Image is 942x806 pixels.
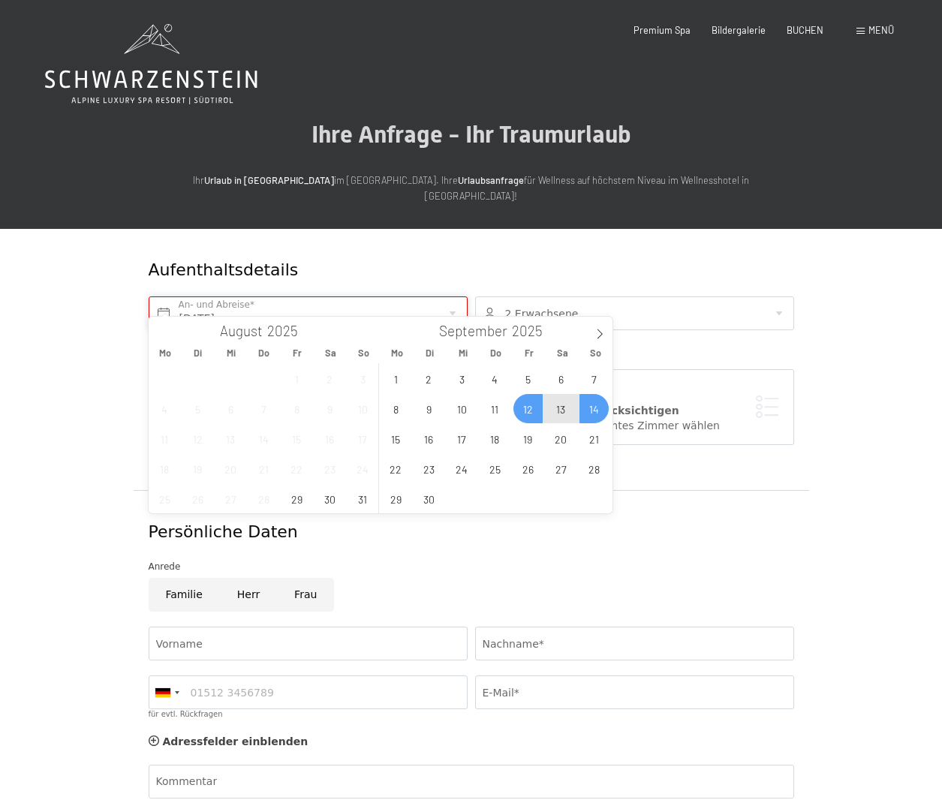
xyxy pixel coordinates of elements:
[163,735,308,747] span: Adressfelder einblenden
[149,259,685,282] div: Aufenthaltsdetails
[447,364,477,393] span: September 3, 2025
[315,484,345,513] span: August 30, 2025
[348,394,378,423] span: August 10, 2025
[439,324,507,338] span: September
[491,419,778,434] div: Ich möchte ein bestimmtes Zimmer wählen
[183,424,212,453] span: August 12, 2025
[183,394,212,423] span: August 5, 2025
[546,394,576,423] span: September 13, 2025
[546,364,576,393] span: September 6, 2025
[171,173,772,203] p: Ihr im [GEOGRAPHIC_DATA]. Ihre für Wellness auf höchstem Niveau im Wellnesshotel in [GEOGRAPHIC_D...
[348,424,378,453] span: August 17, 2025
[712,24,766,36] a: Bildergalerie
[381,484,411,513] span: September 29, 2025
[447,394,477,423] span: September 10, 2025
[314,348,347,358] span: Sa
[282,424,311,453] span: August 15, 2025
[249,394,278,423] span: August 7, 2025
[414,364,444,393] span: September 2, 2025
[282,454,311,483] span: August 22, 2025
[311,120,631,149] span: Ihre Anfrage - Ihr Traumurlaub
[579,348,612,358] span: So
[381,394,411,423] span: September 8, 2025
[315,394,345,423] span: August 9, 2025
[220,324,263,338] span: August
[491,404,778,419] div: Zimmerwunsch berücksichtigen
[546,348,579,358] span: Sa
[249,454,278,483] span: August 21, 2025
[149,710,223,718] label: für evtl. Rückfragen
[546,424,576,453] span: September 20, 2025
[263,322,312,339] input: Year
[315,424,345,453] span: August 16, 2025
[282,394,311,423] span: August 8, 2025
[282,484,311,513] span: August 29, 2025
[282,364,311,393] span: August 1, 2025
[149,675,468,709] input: 01512 3456789
[348,484,378,513] span: August 31, 2025
[458,174,524,186] strong: Urlaubsanfrage
[787,24,823,36] a: BUCHEN
[381,364,411,393] span: September 1, 2025
[347,348,380,358] span: So
[414,424,444,453] span: September 16, 2025
[513,364,543,393] span: September 5, 2025
[348,454,378,483] span: August 24, 2025
[249,484,278,513] span: August 28, 2025
[149,559,794,574] div: Anrede
[149,521,794,544] div: Persönliche Daten
[513,454,543,483] span: September 26, 2025
[315,364,345,393] span: August 2, 2025
[150,424,179,453] span: August 11, 2025
[447,348,480,358] span: Mi
[579,394,609,423] span: September 14, 2025
[868,24,894,36] span: Menü
[480,348,513,358] span: Do
[315,454,345,483] span: August 23, 2025
[183,484,212,513] span: August 26, 2025
[546,454,576,483] span: September 27, 2025
[414,454,444,483] span: September 23, 2025
[513,348,546,358] span: Fr
[480,364,510,393] span: September 4, 2025
[480,424,510,453] span: September 18, 2025
[183,454,212,483] span: August 19, 2025
[579,454,609,483] span: September 28, 2025
[150,454,179,483] span: August 18, 2025
[381,424,411,453] span: September 15, 2025
[634,24,691,36] a: Premium Spa
[447,454,477,483] span: September 24, 2025
[414,348,447,358] span: Di
[216,484,245,513] span: August 27, 2025
[414,484,444,513] span: September 30, 2025
[381,454,411,483] span: September 22, 2025
[248,348,281,358] span: Do
[579,424,609,453] span: September 21, 2025
[215,348,248,358] span: Mi
[150,394,179,423] span: August 4, 2025
[507,322,557,339] input: Year
[216,394,245,423] span: August 6, 2025
[149,348,182,358] span: Mo
[348,364,378,393] span: August 3, 2025
[249,424,278,453] span: August 14, 2025
[182,348,215,358] span: Di
[216,424,245,453] span: August 13, 2025
[414,394,444,423] span: September 9, 2025
[381,348,414,358] span: Mo
[480,454,510,483] span: September 25, 2025
[513,424,543,453] span: September 19, 2025
[150,484,179,513] span: August 25, 2025
[216,454,245,483] span: August 20, 2025
[149,676,184,708] div: Germany (Deutschland): +49
[579,364,609,393] span: September 7, 2025
[447,424,477,453] span: September 17, 2025
[480,394,510,423] span: September 11, 2025
[204,174,334,186] strong: Urlaub in [GEOGRAPHIC_DATA]
[281,348,314,358] span: Fr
